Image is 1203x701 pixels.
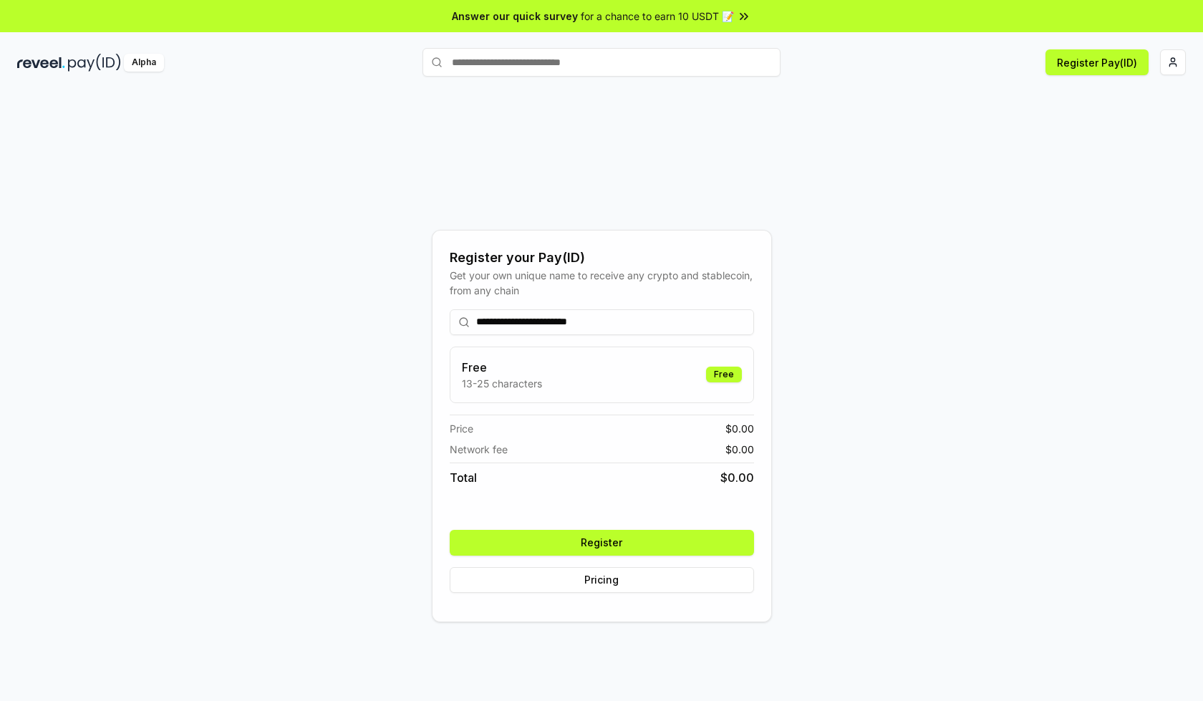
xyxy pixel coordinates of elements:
span: $ 0.00 [720,469,754,486]
span: Total [450,469,477,486]
span: for a chance to earn 10 USDT 📝 [581,9,734,24]
button: Pricing [450,567,754,593]
div: Free [706,367,742,382]
span: $ 0.00 [725,442,754,457]
span: $ 0.00 [725,421,754,436]
span: Answer our quick survey [452,9,578,24]
div: Get your own unique name to receive any crypto and stablecoin, from any chain [450,268,754,298]
img: pay_id [68,54,121,72]
span: Network fee [450,442,508,457]
button: Register [450,530,754,556]
div: Register your Pay(ID) [450,248,754,268]
button: Register Pay(ID) [1045,49,1149,75]
h3: Free [462,359,542,376]
div: Alpha [124,54,164,72]
p: 13-25 characters [462,376,542,391]
span: Price [450,421,473,436]
img: reveel_dark [17,54,65,72]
